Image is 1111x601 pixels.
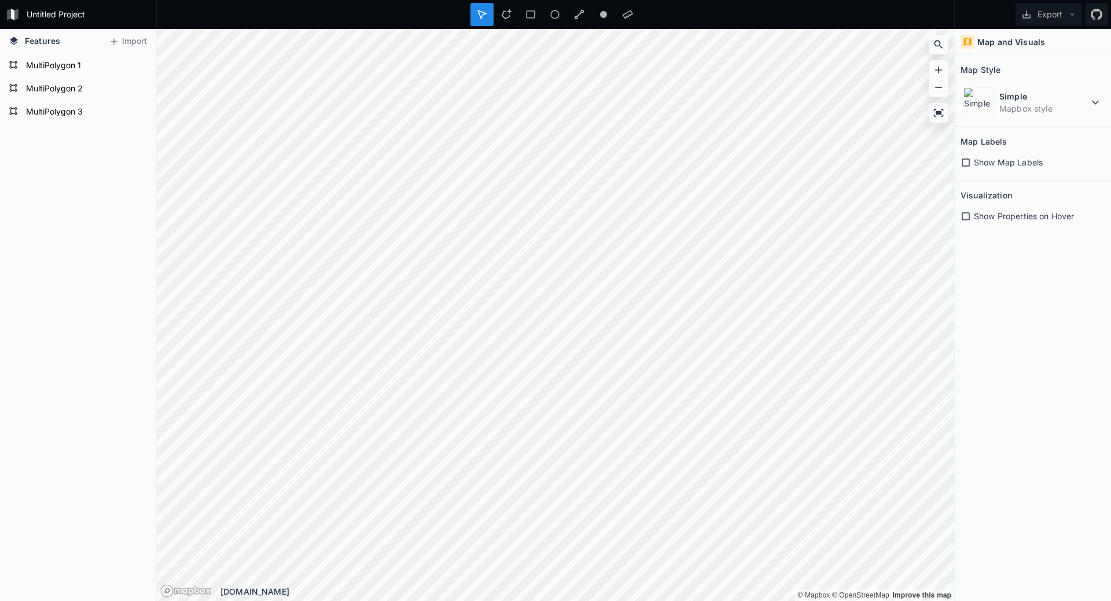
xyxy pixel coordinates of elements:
[25,35,60,47] span: Features
[220,585,954,598] div: [DOMAIN_NAME]
[961,132,1007,150] h2: Map Labels
[1016,3,1082,26] button: Export
[999,90,1088,102] dt: Simple
[892,591,951,599] a: Map feedback
[963,87,994,117] img: Simple
[961,61,1000,79] h2: Map Style
[160,584,211,598] a: Mapbox logo
[832,591,889,599] a: OpenStreetMap
[961,186,1012,204] h2: Visualization
[974,156,1043,168] span: Show Map Labels
[103,32,153,51] button: Import
[977,36,1045,48] h4: Map and Visuals
[974,210,1074,222] span: Show Properties on Hover
[797,591,830,599] a: Mapbox
[999,102,1088,115] dd: Mapbox style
